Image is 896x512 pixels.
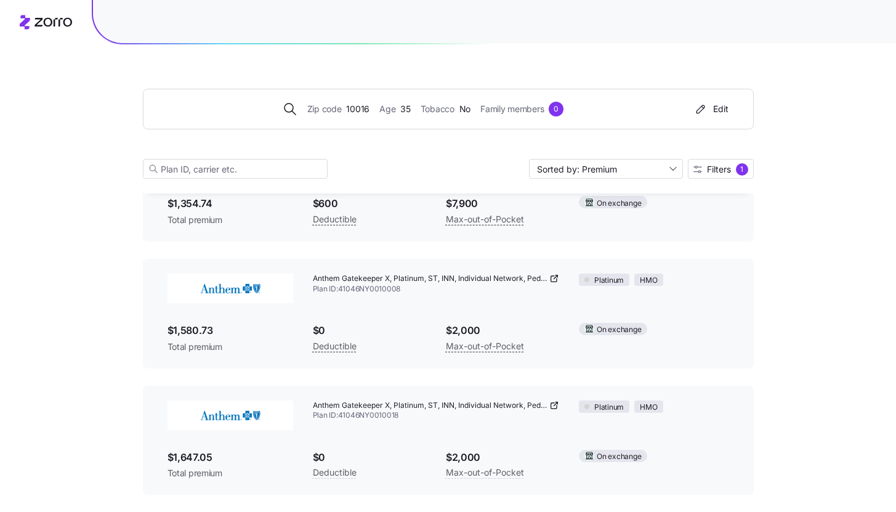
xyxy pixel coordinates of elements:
span: HMO [640,402,657,413]
span: Plan ID: 41046NY0010018 [313,410,560,421]
span: HMO [640,275,657,286]
span: Age [379,102,395,116]
input: Plan ID, carrier etc. [143,159,328,179]
span: Platinum [594,402,624,413]
span: Tobacco [421,102,454,116]
span: $0 [313,450,426,465]
span: 35 [400,102,410,116]
span: Anthem Gatekeeper X, Platinum, ST, INN, Individual Network, Pediatric Dental DP FP Dep 29 [313,400,547,411]
span: $2,000 [446,450,559,465]
span: Total premium [167,341,293,353]
span: Deductible [313,465,357,480]
div: 0 [549,102,563,116]
span: Deductible [313,212,357,227]
img: Anthem [167,274,293,303]
span: Total premium [167,467,293,479]
span: On exchange [597,451,641,463]
span: On exchange [597,324,641,336]
span: Anthem Gatekeeper X, Platinum, ST, INN, Individual Network, Pediatric Dental DP FP [313,274,547,284]
span: Zip code [307,102,342,116]
span: Max-out-of-Pocket [446,339,524,354]
span: Filters [707,165,731,174]
button: Filters1 [688,159,754,179]
span: On exchange [597,198,641,209]
span: Deductible [313,339,357,354]
div: 1 [736,163,748,176]
span: $1,580.73 [167,323,293,338]
img: Anthem [167,400,293,430]
span: Max-out-of-Pocket [446,212,524,227]
span: Family members [480,102,544,116]
div: Edit [693,103,729,115]
span: $7,900 [446,196,559,211]
span: No [459,102,470,116]
span: $1,647.05 [167,450,293,465]
span: Total premium [167,214,293,226]
span: Plan ID: 41046NY0010008 [313,284,560,295]
span: $600 [313,196,426,211]
button: Edit [688,99,733,119]
span: $2,000 [446,323,559,338]
span: Max-out-of-Pocket [446,465,524,480]
input: Sort by [529,159,683,179]
span: $0 [313,323,426,338]
span: Platinum [594,275,624,286]
span: 10016 [346,102,369,116]
span: $1,354.74 [167,196,293,211]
